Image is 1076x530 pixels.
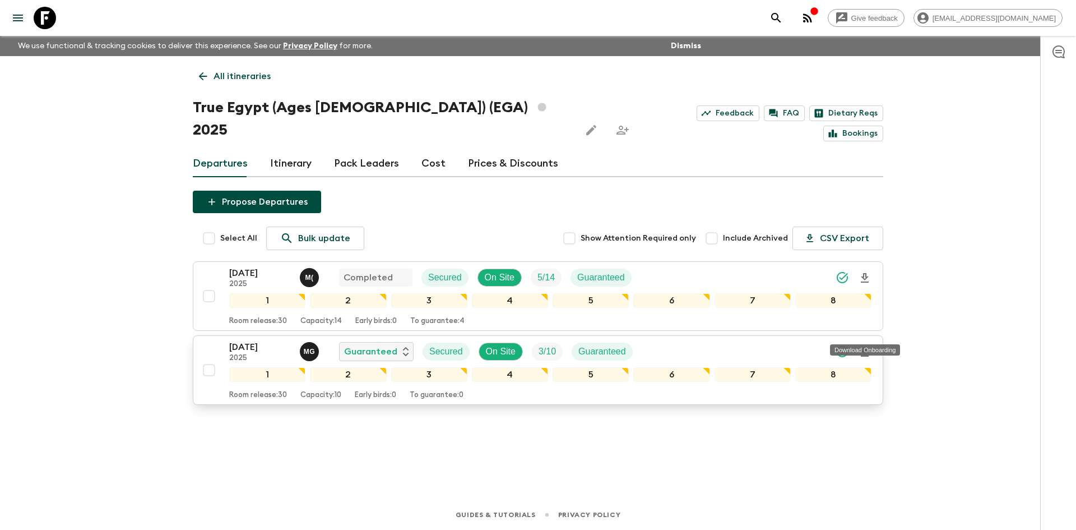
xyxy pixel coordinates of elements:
[472,293,548,308] div: 4
[193,261,883,331] button: [DATE]2025Migo (Maged) Nabil CompletedSecuredOn SiteTrip FillGuaranteed12345678Room release:30Cap...
[310,367,386,382] div: 2
[611,119,634,141] span: Share this itinerary
[283,42,337,50] a: Privacy Policy
[229,317,287,326] p: Room release: 30
[304,347,316,356] p: M G
[266,227,364,250] a: Bulk update
[344,271,393,284] p: Completed
[423,343,470,361] div: Secured
[553,293,629,308] div: 5
[828,9,905,27] a: Give feedback
[795,367,871,382] div: 8
[926,14,1062,22] span: [EMAIL_ADDRESS][DOMAIN_NAME]
[697,105,759,121] a: Feedback
[270,150,312,177] a: Itinerary
[668,38,704,54] button: Dismiss
[410,391,463,400] p: To guarantee: 0
[633,367,709,382] div: 6
[809,105,883,121] a: Dietary Reqs
[428,271,462,284] p: Secured
[298,232,350,245] p: Bulk update
[633,293,709,308] div: 6
[214,70,271,83] p: All itineraries
[792,227,883,250] button: CSV Export
[229,293,305,308] div: 1
[823,126,883,141] a: Bookings
[300,391,341,400] p: Capacity: 10
[539,345,556,358] p: 3 / 10
[723,233,788,244] span: Include Archived
[913,9,1063,27] div: [EMAIL_ADDRESS][DOMAIN_NAME]
[765,7,787,29] button: search adventures
[532,343,563,361] div: Trip Fill
[858,271,871,285] svg: Download Onboarding
[229,391,287,400] p: Room release: 30
[456,509,536,521] a: Guides & Tutorials
[229,367,305,382] div: 1
[479,343,523,361] div: On Site
[7,7,29,29] button: menu
[220,233,257,244] span: Select All
[300,345,321,354] span: Mona Gomaa
[764,105,805,121] a: FAQ
[193,150,248,177] a: Departures
[334,150,399,177] a: Pack Leaders
[715,293,791,308] div: 7
[229,266,291,280] p: [DATE]
[300,342,321,361] button: MG
[477,269,522,287] div: On Site
[845,14,904,22] span: Give feedback
[577,271,625,284] p: Guaranteed
[193,96,571,141] h1: True Egypt (Ages [DEMOGRAPHIC_DATA]) (EGA) 2025
[580,119,602,141] button: Edit this itinerary
[391,367,467,382] div: 3
[795,293,871,308] div: 8
[229,340,291,354] p: [DATE]
[472,367,548,382] div: 4
[553,367,629,382] div: 5
[193,191,321,213] button: Propose Departures
[391,293,467,308] div: 3
[715,367,791,382] div: 7
[836,271,849,284] svg: Synced Successfully
[581,233,696,244] span: Show Attention Required only
[531,269,562,287] div: Trip Fill
[310,293,386,308] div: 2
[344,345,397,358] p: Guaranteed
[355,317,397,326] p: Early birds: 0
[486,345,516,358] p: On Site
[13,36,377,56] p: We use functional & tracking cookies to deliver this experience. See our for more.
[429,345,463,358] p: Secured
[578,345,626,358] p: Guaranteed
[830,344,900,356] div: Download Onboarding
[193,65,277,87] a: All itineraries
[468,150,558,177] a: Prices & Discounts
[229,354,291,363] p: 2025
[410,317,465,326] p: To guarantee: 4
[193,335,883,405] button: [DATE]2025Mona GomaaGuaranteedSecuredOn SiteTrip FillGuaranteed12345678Room release:30Capacity:10...
[421,150,446,177] a: Cost
[537,271,555,284] p: 5 / 14
[229,280,291,289] p: 2025
[300,317,342,326] p: Capacity: 14
[355,391,396,400] p: Early birds: 0
[558,509,620,521] a: Privacy Policy
[300,271,321,280] span: Migo (Maged) Nabil
[485,271,514,284] p: On Site
[421,269,469,287] div: Secured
